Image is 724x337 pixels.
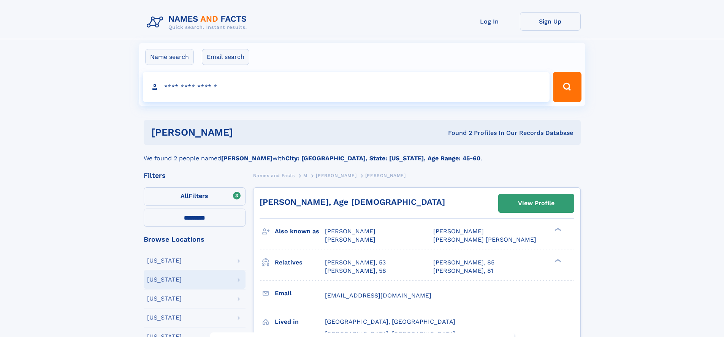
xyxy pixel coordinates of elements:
[499,194,574,212] a: View Profile
[518,195,554,212] div: View Profile
[553,258,562,263] div: ❯
[316,171,356,180] a: [PERSON_NAME]
[325,228,375,235] span: [PERSON_NAME]
[553,72,581,102] button: Search Button
[520,12,581,31] a: Sign Up
[145,49,194,65] label: Name search
[253,171,295,180] a: Names and Facts
[275,287,325,300] h3: Email
[433,258,494,267] a: [PERSON_NAME], 85
[365,173,406,178] span: [PERSON_NAME]
[275,315,325,328] h3: Lived in
[459,12,520,31] a: Log In
[275,256,325,269] h3: Relatives
[147,315,182,321] div: [US_STATE]
[325,236,375,243] span: [PERSON_NAME]
[144,145,581,163] div: We found 2 people named with .
[144,187,246,206] label: Filters
[325,258,386,267] a: [PERSON_NAME], 53
[144,172,246,179] div: Filters
[202,49,249,65] label: Email search
[325,292,431,299] span: [EMAIL_ADDRESS][DOMAIN_NAME]
[151,128,341,137] h1: [PERSON_NAME]
[275,225,325,238] h3: Also known as
[325,267,386,275] a: [PERSON_NAME], 58
[144,12,253,33] img: Logo Names and Facts
[303,173,307,178] span: M
[221,155,272,162] b: [PERSON_NAME]
[316,173,356,178] span: [PERSON_NAME]
[325,318,455,325] span: [GEOGRAPHIC_DATA], [GEOGRAPHIC_DATA]
[553,227,562,232] div: ❯
[433,228,484,235] span: [PERSON_NAME]
[433,267,493,275] a: [PERSON_NAME], 81
[285,155,480,162] b: City: [GEOGRAPHIC_DATA], State: [US_STATE], Age Range: 45-60
[260,197,445,207] a: [PERSON_NAME], Age [DEMOGRAPHIC_DATA]
[147,296,182,302] div: [US_STATE]
[433,236,536,243] span: [PERSON_NAME] [PERSON_NAME]
[181,192,189,199] span: All
[144,236,246,243] div: Browse Locations
[143,72,550,102] input: search input
[147,258,182,264] div: [US_STATE]
[303,171,307,180] a: M
[341,129,573,137] div: Found 2 Profiles In Our Records Database
[147,277,182,283] div: [US_STATE]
